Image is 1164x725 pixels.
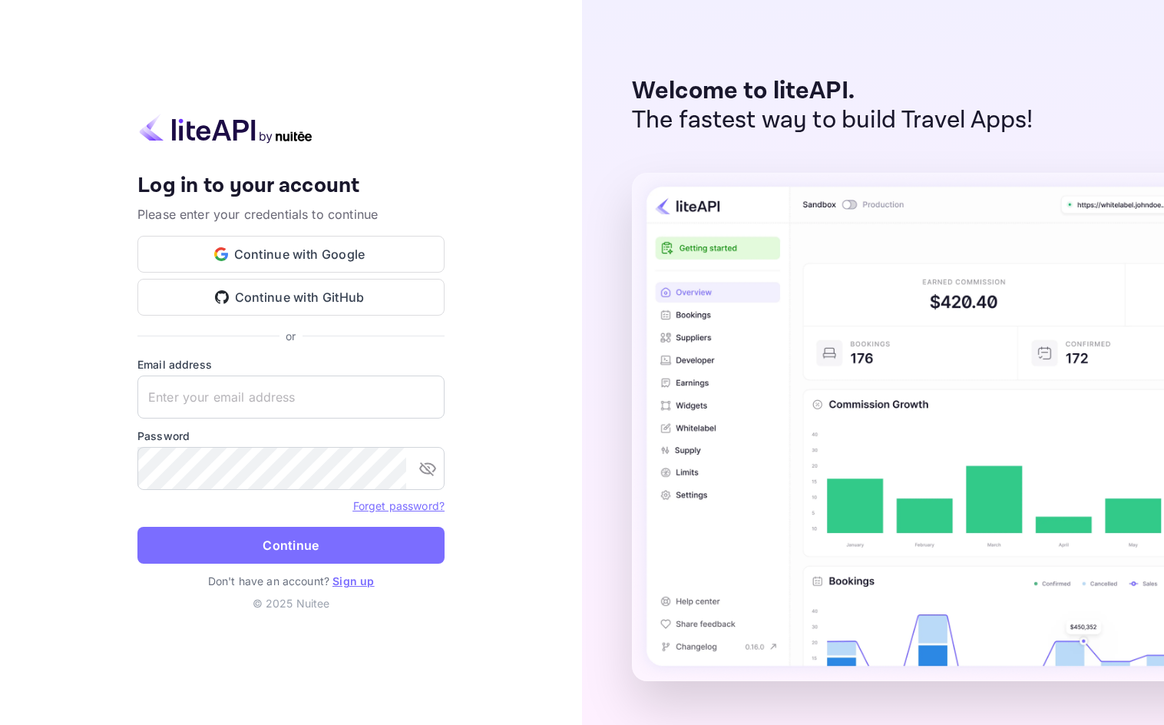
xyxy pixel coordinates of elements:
p: Please enter your credentials to continue [137,205,445,223]
button: Continue with GitHub [137,279,445,316]
label: Email address [137,356,445,372]
label: Password [137,428,445,444]
p: or [286,328,296,344]
p: Welcome to liteAPI. [632,77,1033,106]
p: © 2025 Nuitee [137,595,445,611]
p: The fastest way to build Travel Apps! [632,106,1033,135]
a: Sign up [332,574,374,588]
input: Enter your email address [137,376,445,419]
img: liteapi [137,114,314,144]
a: Forget password? [353,499,445,512]
button: toggle password visibility [412,453,443,484]
a: Forget password? [353,498,445,513]
button: Continue with Google [137,236,445,273]
h4: Log in to your account [137,173,445,200]
p: Don't have an account? [137,573,445,589]
button: Continue [137,527,445,564]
